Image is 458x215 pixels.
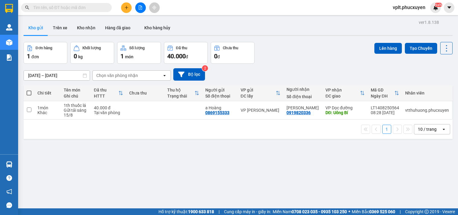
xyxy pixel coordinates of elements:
[325,105,365,110] div: VP Dọc đường
[129,46,145,50] div: Số lượng
[434,3,442,7] sup: NaN
[159,208,214,215] span: Hỗ trợ kỹ thuật:
[382,125,391,134] button: 1
[447,5,452,10] span: caret-down
[72,21,100,35] button: Kho nhận
[167,88,194,92] div: Thu hộ
[24,42,67,64] button: Đơn hàng1đơn
[25,5,29,10] span: search
[217,54,220,59] span: đ
[388,4,430,11] span: vplt.phucxuyen
[24,71,90,80] input: Select a date range.
[138,5,143,10] span: file-add
[369,209,395,214] strong: 0369 525 060
[287,94,319,99] div: Số điện thoại
[149,2,160,13] button: aim
[186,54,188,59] span: đ
[167,53,186,60] span: 40.000
[6,161,12,168] img: warehouse-icon
[405,108,449,113] div: vtthuhuong.phucxuyen
[120,53,124,60] span: 1
[78,54,83,59] span: kg
[64,108,88,117] div: Gửi tải sáng 15/8
[125,54,133,59] span: món
[91,85,126,101] th: Toggle SortBy
[202,65,208,71] sup: 2
[164,85,202,101] th: Toggle SortBy
[223,46,238,50] div: Chưa thu
[348,210,350,213] span: ⚪️
[37,91,58,95] div: Chi tiết
[37,110,58,115] div: Khác
[94,94,118,98] div: HTTT
[325,110,365,115] div: DĐ: Uông Bí
[82,46,101,50] div: Khối lượng
[117,42,161,64] button: Số lượng1món
[129,91,161,95] div: Chưa thu
[64,88,88,92] div: Tên món
[6,202,12,208] span: message
[173,68,205,81] button: Bộ lọc
[167,94,194,98] div: Trạng thái
[64,103,88,108] div: 1th thuốc lá
[419,19,439,26] div: ver 1.8.138
[5,4,13,13] img: logo-vxr
[121,2,132,13] button: plus
[48,21,72,35] button: Trên xe
[292,209,347,214] strong: 0708 023 035 - 0935 103 250
[64,94,88,98] div: Ghi chú
[371,105,399,110] div: LT1408250564
[94,88,118,92] div: Đã thu
[325,88,360,92] div: VP nhận
[400,208,401,215] span: |
[374,43,402,54] button: Lên hàng
[444,2,454,13] button: caret-down
[144,25,170,30] span: Kho hàng hủy
[37,105,58,110] div: 1 món
[6,189,12,194] span: notification
[418,126,437,132] div: 10 / trang
[241,94,276,98] div: ĐC lấy
[433,5,438,10] img: icon-new-feature
[74,53,77,60] span: 0
[188,209,214,214] strong: 1900 633 818
[441,127,446,132] svg: open
[33,4,104,11] input: Tìm tên, số ĐT hoặc mã đơn
[368,85,402,101] th: Toggle SortBy
[241,88,276,92] div: VP gửi
[211,42,255,64] button: Chưa thu0đ
[124,5,129,10] span: plus
[152,5,156,10] span: aim
[135,2,146,13] button: file-add
[424,210,429,214] span: copyright
[36,46,52,50] div: Đơn hàng
[164,42,208,64] button: Đã thu40.000đ
[405,43,437,54] button: Tạo Chuyến
[6,175,12,181] span: question-circle
[24,21,48,35] button: Kho gửi
[6,39,12,46] img: warehouse-icon
[96,72,138,79] div: Chọn văn phòng nhận
[162,73,167,78] svg: open
[6,54,12,61] img: solution-icon
[287,105,319,110] div: Nguyễn Cúc
[287,110,311,115] div: 0919820336
[70,42,114,64] button: Khối lượng0kg
[352,208,395,215] span: Miền Bắc
[241,108,280,113] div: VP [PERSON_NAME]
[94,110,123,115] div: Tại văn phòng
[219,208,219,215] span: |
[176,46,187,50] div: Đã thu
[100,21,135,35] button: Hàng đã giao
[31,54,39,59] span: đơn
[205,88,235,92] div: Người gửi
[371,110,399,115] div: 08:28 [DATE]
[371,94,394,98] div: Ngày ĐH
[205,110,229,115] div: 0869155333
[27,53,30,60] span: 1
[224,208,271,215] span: Cung cấp máy in - giấy in:
[325,94,360,98] div: ĐC giao
[6,24,12,30] img: warehouse-icon
[238,85,283,101] th: Toggle SortBy
[214,53,217,60] span: 0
